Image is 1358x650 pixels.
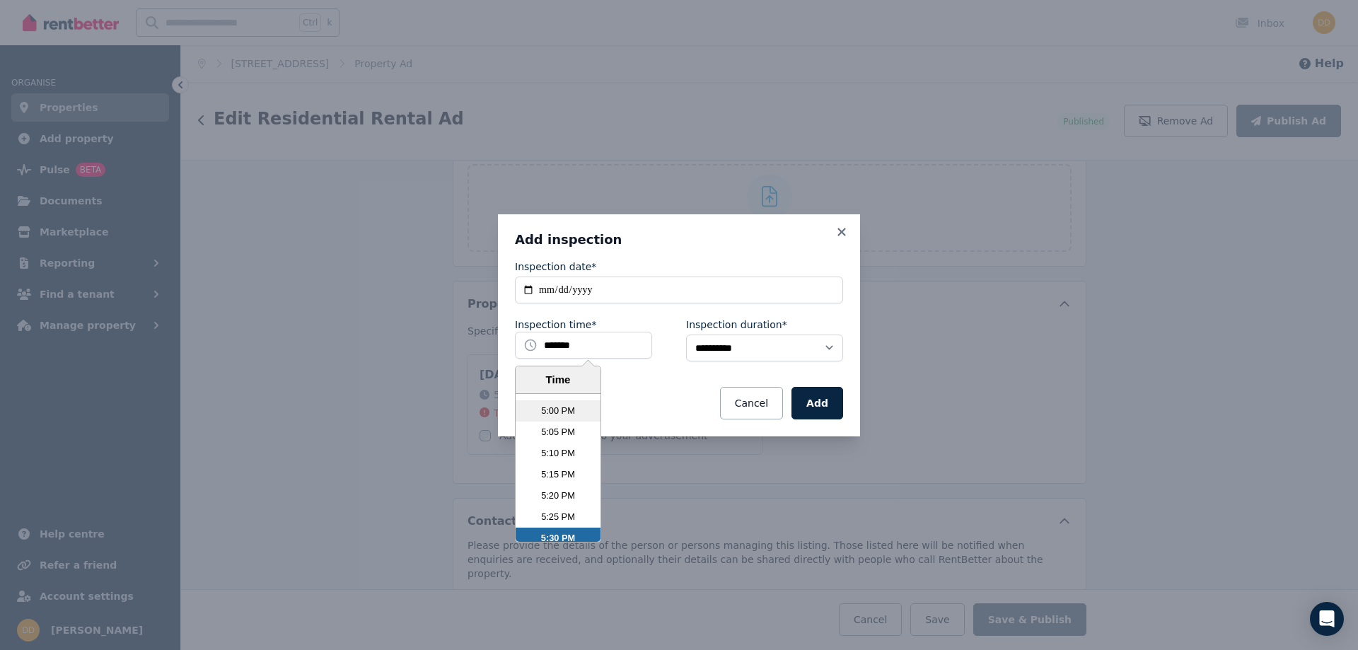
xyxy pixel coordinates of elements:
li: 5:20 PM [516,485,600,506]
h3: Add inspection [515,231,843,248]
label: Inspection duration* [686,318,787,332]
ul: Time [516,394,600,542]
li: 5:05 PM [516,422,600,443]
li: 5:00 PM [516,400,600,422]
button: Add [791,387,843,419]
li: 5:10 PM [516,443,600,464]
li: 5:15 PM [516,464,600,485]
div: Open Intercom Messenger [1310,602,1344,636]
div: Time [519,372,597,388]
button: Cancel [720,387,783,419]
li: 5:30 PM [516,528,600,549]
li: 5:25 PM [516,506,600,528]
label: Inspection time* [515,318,596,332]
label: Inspection date* [515,260,596,274]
